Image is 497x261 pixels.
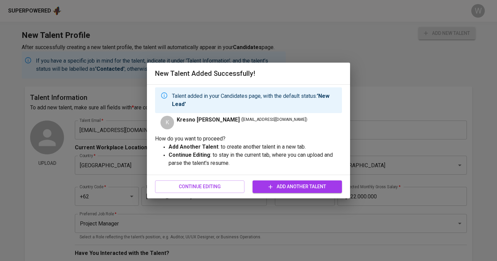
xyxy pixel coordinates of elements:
[169,143,342,151] p: : to create another talent in a new tab.
[160,116,174,129] div: K
[241,116,307,123] span: ( [EMAIL_ADDRESS][DOMAIN_NAME] )
[177,116,240,124] span: Kresno [PERSON_NAME]
[253,180,342,193] button: Add Another Talent
[155,180,244,193] button: Continue Editing
[169,151,342,167] p: : to stay in the current tab, where you can upload and parse the talent's resume.
[155,68,342,79] h6: New Talent Added Successfully!
[169,152,210,158] strong: Continue Editing
[160,182,239,191] span: Continue Editing
[169,144,218,150] strong: Add Another Talent
[155,135,342,143] p: How do you want to proceed?
[172,92,337,108] p: Talent added in your Candidates page, with the default status:
[258,182,337,191] span: Add Another Talent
